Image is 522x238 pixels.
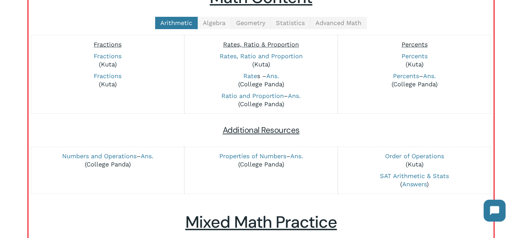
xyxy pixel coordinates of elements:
a: Ans. [290,152,303,160]
span: Advanced Math [315,19,361,26]
span: Algebra [203,19,225,26]
span: Fractions [94,41,121,48]
u: Mixed Math Practice [185,211,337,233]
a: Answers [402,180,427,188]
span: Geometry [236,19,265,26]
a: Rate [243,72,257,79]
p: s – (College Panda) [188,72,334,88]
p: – (College Panda) [188,92,334,108]
a: Ratio and Proportion [221,92,284,99]
p: – (College Panda) [35,152,181,168]
a: Advanced Math [310,17,367,29]
a: Algebra [198,17,231,29]
a: Properties of Numbers [219,152,286,160]
a: SAT Arithmetic & Stats [380,172,449,179]
a: Geometry [231,17,271,29]
a: Fractions [94,52,121,60]
p: (Kuta) [341,52,487,68]
a: Percents [401,52,427,60]
span: Additional Resources [223,125,300,135]
a: Ans. [423,72,436,79]
a: Statistics [271,17,310,29]
iframe: Chatbot [477,193,512,228]
a: Ans. [266,72,279,79]
p: – (College Panda) [188,152,334,168]
a: Fractions [94,72,121,79]
a: Order of Operations [385,152,444,160]
p: (Kuta) [188,52,334,68]
span: Rates, Ratio & Proportion [223,41,299,48]
span: Statistics [276,19,305,26]
a: Percents [393,72,419,79]
a: Rates, Ratio and Proportion [219,52,302,60]
p: (Kuta) [35,52,181,68]
a: Numbers and Operations [62,152,137,160]
a: Arithmetic [155,17,198,29]
p: (Kuta) [341,152,487,168]
p: – (College Panda) [341,72,487,88]
span: Arithmetic [160,19,192,26]
a: Ans. [288,92,301,99]
p: ( ) [341,172,487,188]
a: Ans. [141,152,153,160]
span: Percents [401,41,427,48]
p: (Kuta) [35,72,181,88]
